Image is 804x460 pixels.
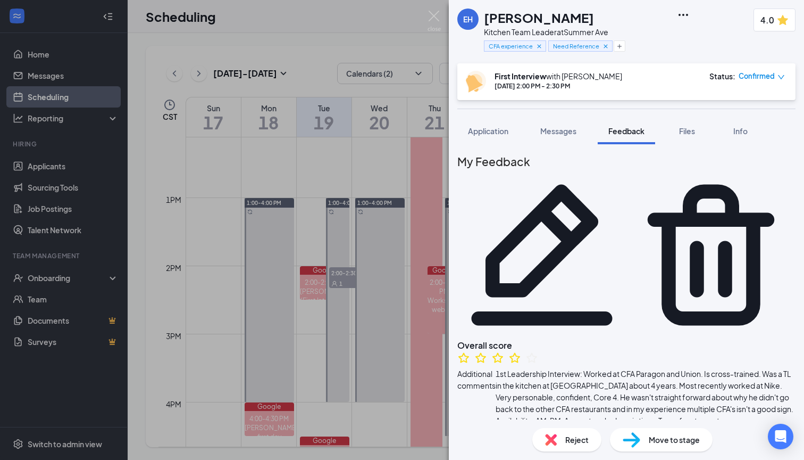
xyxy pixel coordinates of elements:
[679,126,695,136] span: Files
[457,368,496,426] span: Additional comments
[457,351,470,364] svg: StarBorder
[457,170,626,340] svg: Pencil
[608,126,644,136] span: Feedback
[540,126,576,136] span: Messages
[649,434,700,446] span: Move to stage
[489,42,533,51] span: CFA experience
[457,153,795,170] h2: My Feedback
[709,71,735,81] div: Status :
[777,73,785,81] span: down
[457,340,795,351] h3: Overall score
[495,71,546,81] b: First Interview
[553,42,599,51] span: Need Reference
[495,81,622,91] div: [DATE] 2:00 PM - 2:30 PM
[760,13,774,27] span: 4.0
[535,43,543,50] svg: Cross
[495,71,622,81] div: with [PERSON_NAME]
[484,27,613,37] div: Kitchen Team Leader at Summer Ave
[525,351,538,364] svg: StarBorder
[468,126,508,136] span: Application
[484,9,594,27] h1: [PERSON_NAME]
[768,424,793,449] div: Open Intercom Messenger
[677,9,690,21] svg: Ellipses
[614,40,625,52] button: Plus
[626,170,795,340] svg: Trash
[491,351,504,364] svg: StarBorder
[474,351,487,364] svg: StarBorder
[463,14,473,24] div: EH
[565,434,589,446] span: Reject
[602,43,609,50] svg: Cross
[508,351,521,364] svg: StarBorder
[739,71,775,81] span: Confirmed
[616,43,623,50] svg: Plus
[733,126,748,136] span: Info
[496,368,795,426] span: 1st Leadership Interview: Worked at CFA Paragon and Union. Is cross-trained. Was a TL in the kitc...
